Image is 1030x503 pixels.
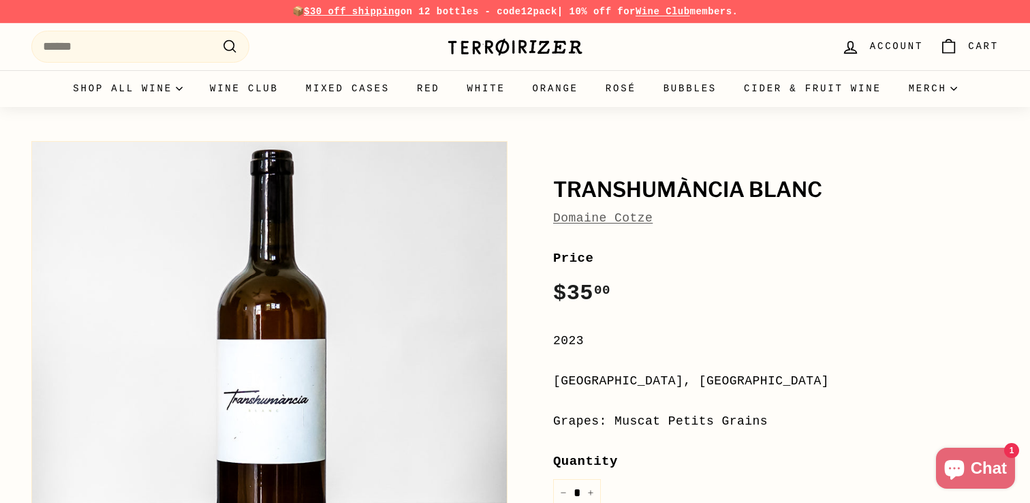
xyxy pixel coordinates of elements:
[31,4,999,19] p: 📦 on 12 bottles - code | 10% off for members.
[292,70,403,107] a: Mixed Cases
[553,451,999,472] label: Quantity
[650,70,730,107] a: Bubbles
[870,39,923,54] span: Account
[553,331,999,351] div: 2023
[833,27,931,67] a: Account
[454,70,519,107] a: White
[594,283,610,298] sup: 00
[932,448,1019,492] inbox-online-store-chat: Shopify online store chat
[553,412,999,431] div: Grapes: Muscat Petits Grains
[636,6,690,17] a: Wine Club
[4,70,1026,107] div: Primary
[519,70,592,107] a: Orange
[521,6,557,17] strong: 12pack
[553,211,653,225] a: Domaine Cotze
[931,27,1007,67] a: Cart
[553,281,610,306] span: $35
[895,70,971,107] summary: Merch
[553,371,999,391] div: [GEOGRAPHIC_DATA], [GEOGRAPHIC_DATA]
[304,6,401,17] span: $30 off shipping
[553,248,999,269] label: Price
[592,70,650,107] a: Rosé
[59,70,196,107] summary: Shop all wine
[968,39,999,54] span: Cart
[403,70,454,107] a: Red
[730,70,895,107] a: Cider & Fruit Wine
[553,179,999,202] h1: Transhumància Blanc
[196,70,292,107] a: Wine Club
